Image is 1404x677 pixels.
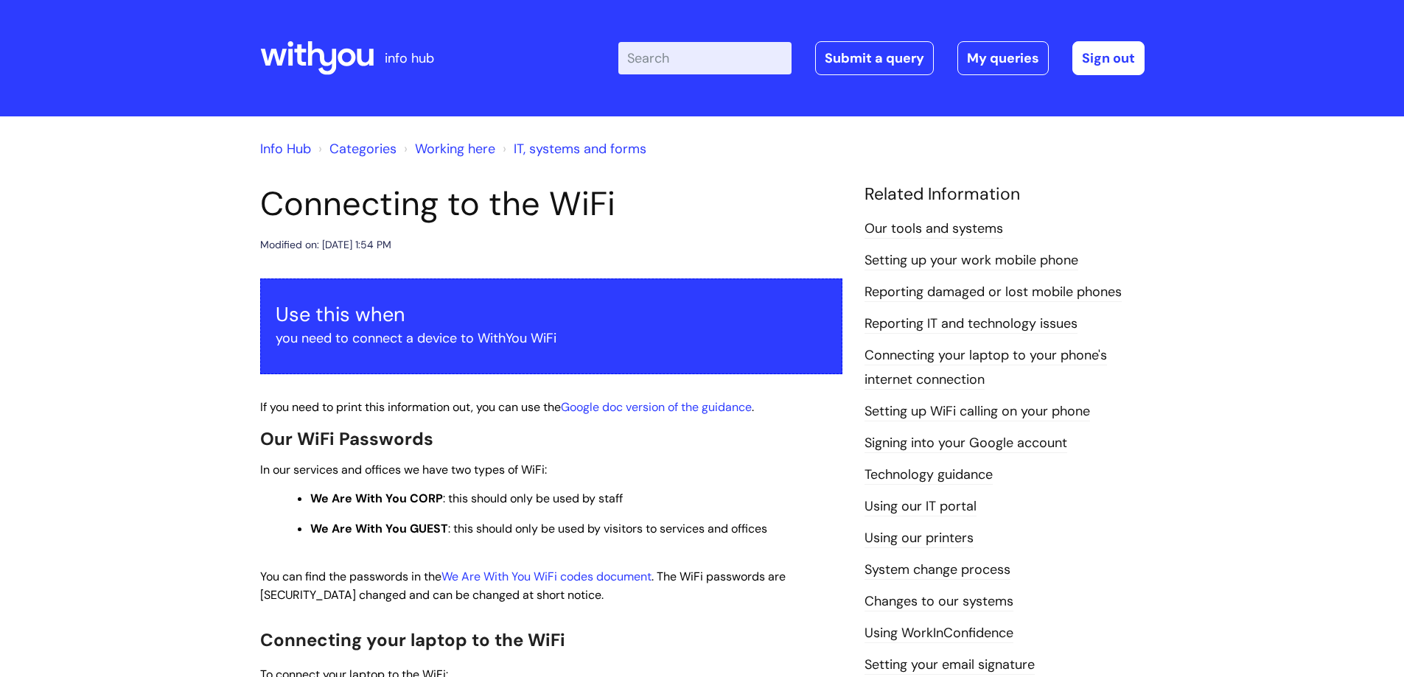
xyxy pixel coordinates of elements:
h1: Connecting to the WiFi [260,184,842,224]
strong: We Are With You CORP [310,491,443,506]
div: Modified on: [DATE] 1:54 PM [260,236,391,254]
a: Our tools and systems [865,220,1003,239]
p: you need to connect a device to WithYou WiFi [276,326,827,350]
span: Connecting your laptop to the WiFi [260,628,565,651]
span: : this should only be used by visitors to services and offices [310,521,767,536]
span: Our WiFi Passwords [260,427,433,450]
span: If you need to print this information out, you can use the . [260,399,754,415]
a: Working here [415,140,495,158]
a: Reporting IT and technology issues [865,315,1078,334]
span: You can find the passwords in the . The WiFi passwords are [SECURITY_DATA] changed and can be cha... [260,569,786,603]
a: Sign out [1072,41,1145,75]
input: Search [618,42,792,74]
a: Info Hub [260,140,311,158]
a: Setting up WiFi calling on your phone [865,402,1090,421]
a: Using our IT portal [865,497,977,516]
span: : this should only be used by staff [310,491,623,506]
li: Solution home [315,137,397,161]
a: My queries [957,41,1049,75]
a: Using our printers [865,529,974,548]
a: Technology guidance [865,466,993,485]
a: Google doc version of the guidance [561,399,752,415]
a: Categories [329,140,397,158]
a: Using WorkInConfidence [865,624,1013,643]
a: Setting up your work mobile phone [865,251,1078,270]
span: In our services and offices we have two types of WiFi: [260,462,547,477]
li: Working here [400,137,495,161]
a: Connecting your laptop to your phone's internet connection [865,346,1107,389]
div: | - [618,41,1145,75]
h3: Use this when [276,303,827,326]
a: We Are With You WiFi codes document [441,569,652,584]
a: IT, systems and forms [514,140,646,158]
h4: Related Information [865,184,1145,205]
a: System change process [865,561,1010,580]
a: Changes to our systems [865,592,1013,611]
a: Submit a query [815,41,934,75]
p: info hub [385,46,434,70]
a: Signing into your Google account [865,434,1067,453]
li: IT, systems and forms [499,137,646,161]
a: Setting your email signature [865,656,1035,675]
strong: We Are With You GUEST [310,521,448,536]
a: Reporting damaged or lost mobile phones [865,283,1122,302]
